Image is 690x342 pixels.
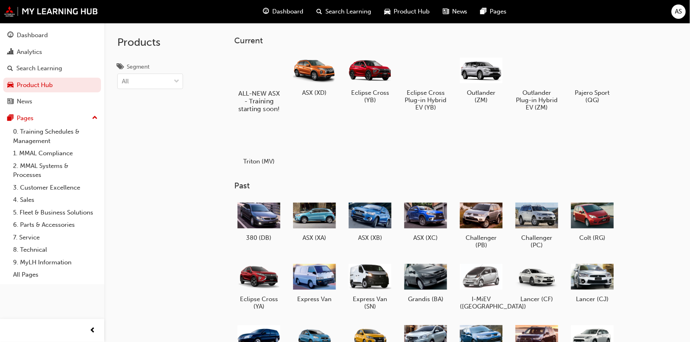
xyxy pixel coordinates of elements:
[17,97,32,106] div: News
[404,295,447,303] h5: Grandis (BA)
[346,197,395,245] a: ASX (XB)
[117,64,123,71] span: tags-icon
[571,234,614,241] h5: Colt (RG)
[436,3,474,20] a: news-iconNews
[17,31,48,40] div: Dashboard
[10,147,101,160] a: 1. MMAL Compliance
[513,197,562,252] a: Challenger (PC)
[513,52,562,114] a: Outlander Plug-in Hybrid EV (ZM)
[3,94,101,109] a: News
[404,234,447,241] h5: ASX (XC)
[460,295,503,310] h5: I-MiEV ([GEOGRAPHIC_DATA])
[7,49,13,56] span: chart-icon
[515,295,558,303] h5: Lancer (CF)
[316,7,322,17] span: search-icon
[7,115,13,122] span: pages-icon
[10,268,101,281] a: All Pages
[174,76,179,87] span: down-icon
[10,219,101,231] a: 6. Parts & Accessories
[293,295,336,303] h5: Express Van
[235,52,284,114] a: ALL-NEW ASX - Training starting soon!
[349,234,392,241] h5: ASX (XB)
[401,52,450,114] a: Eclipse Cross Plug-in Hybrid EV (YB)
[568,197,617,245] a: Colt (RG)
[117,36,183,49] h2: Products
[237,295,280,310] h5: Eclipse Cross (YA)
[346,259,395,313] a: Express Van (SN)
[263,7,269,17] span: guage-icon
[672,4,686,19] button: AS
[378,3,436,20] a: car-iconProduct Hub
[452,7,468,16] span: News
[346,52,395,107] a: Eclipse Cross (YB)
[571,89,614,104] h5: Pajero Sport (QG)
[675,7,682,16] span: AS
[3,61,101,76] a: Search Learning
[290,259,339,306] a: Express Van
[293,89,336,96] h5: ASX (XD)
[10,160,101,181] a: 2. MMAL Systems & Processes
[457,259,506,313] a: I-MiEV ([GEOGRAPHIC_DATA])
[10,194,101,206] a: 4. Sales
[235,121,284,168] a: Triton (MV)
[10,206,101,219] a: 5. Fleet & Business Solutions
[4,6,98,17] img: mmal
[256,3,310,20] a: guage-iconDashboard
[10,244,101,256] a: 8. Technical
[568,259,617,306] a: Lancer (CJ)
[571,295,614,303] h5: Lancer (CJ)
[235,36,677,45] h3: Current
[17,47,42,57] div: Analytics
[325,7,371,16] span: Search Learning
[310,3,378,20] a: search-iconSearch Learning
[10,125,101,147] a: 0. Training Schedules & Management
[7,98,13,105] span: news-icon
[515,89,558,111] h5: Outlander Plug-in Hybrid EV (ZM)
[90,326,96,336] span: prev-icon
[293,234,336,241] h5: ASX (XA)
[235,259,284,313] a: Eclipse Cross (YA)
[235,197,284,245] a: 380 (DB)
[92,113,98,123] span: up-icon
[17,114,34,123] div: Pages
[349,89,392,104] h5: Eclipse Cross (YB)
[10,181,101,194] a: 3. Customer Excellence
[513,259,562,306] a: Lancer (CF)
[457,197,506,252] a: Challenger (PB)
[235,181,677,190] h3: Past
[10,231,101,244] a: 7. Service
[3,26,101,111] button: DashboardAnalyticsSearch LearningProduct HubNews
[384,7,390,17] span: car-icon
[515,234,558,249] h5: Challenger (PC)
[401,259,450,306] a: Grandis (BA)
[290,52,339,99] a: ASX (XD)
[237,234,280,241] h5: 380 (DB)
[404,89,447,111] h5: Eclipse Cross Plug-in Hybrid EV (YB)
[443,7,449,17] span: news-icon
[3,28,101,43] a: Dashboard
[401,197,450,245] a: ASX (XC)
[474,3,513,20] a: pages-iconPages
[481,7,487,17] span: pages-icon
[7,65,13,72] span: search-icon
[290,197,339,245] a: ASX (XA)
[16,64,62,73] div: Search Learning
[460,89,503,104] h5: Outlander (ZM)
[3,111,101,126] button: Pages
[349,295,392,310] h5: Express Van (SN)
[237,158,280,165] h5: Triton (MV)
[460,234,503,249] h5: Challenger (PB)
[122,77,129,86] div: All
[568,52,617,107] a: Pajero Sport (QG)
[7,82,13,89] span: car-icon
[490,7,507,16] span: Pages
[10,256,101,269] a: 9. MyLH Information
[457,52,506,107] a: Outlander (ZM)
[394,7,430,16] span: Product Hub
[236,89,282,113] h5: ALL-NEW ASX - Training starting soon!
[127,63,150,71] div: Segment
[7,32,13,39] span: guage-icon
[272,7,303,16] span: Dashboard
